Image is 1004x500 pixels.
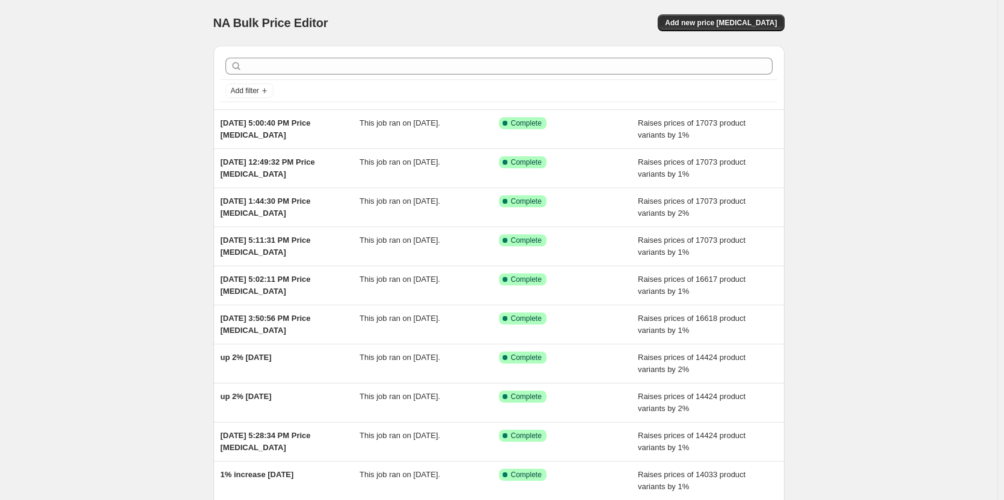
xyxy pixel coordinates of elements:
[221,314,311,335] span: [DATE] 3:50:56 PM Price [MEDICAL_DATA]
[221,236,311,257] span: [DATE] 5:11:31 PM Price [MEDICAL_DATA]
[511,157,542,167] span: Complete
[360,392,440,401] span: This job ran on [DATE].
[511,275,542,284] span: Complete
[638,275,745,296] span: Raises prices of 16617 product variants by 1%
[638,353,745,374] span: Raises prices of 14424 product variants by 2%
[231,86,259,96] span: Add filter
[221,353,272,362] span: up 2% [DATE]
[360,118,440,127] span: This job ran on [DATE].
[221,157,315,178] span: [DATE] 12:49:32 PM Price [MEDICAL_DATA]
[221,118,311,139] span: [DATE] 5:00:40 PM Price [MEDICAL_DATA]
[511,236,542,245] span: Complete
[360,470,440,479] span: This job ran on [DATE].
[360,275,440,284] span: This job ran on [DATE].
[360,157,440,166] span: This job ran on [DATE].
[638,197,745,218] span: Raises prices of 17073 product variants by 2%
[638,157,745,178] span: Raises prices of 17073 product variants by 1%
[638,470,745,491] span: Raises prices of 14033 product variants by 1%
[221,470,294,479] span: 1% increase [DATE]
[511,314,542,323] span: Complete
[360,197,440,206] span: This job ran on [DATE].
[360,353,440,362] span: This job ran on [DATE].
[221,431,311,452] span: [DATE] 5:28:34 PM Price [MEDICAL_DATA]
[638,236,745,257] span: Raises prices of 17073 product variants by 1%
[221,197,311,218] span: [DATE] 1:44:30 PM Price [MEDICAL_DATA]
[638,392,745,413] span: Raises prices of 14424 product variants by 2%
[638,118,745,139] span: Raises prices of 17073 product variants by 1%
[225,84,274,98] button: Add filter
[511,431,542,441] span: Complete
[221,275,311,296] span: [DATE] 5:02:11 PM Price [MEDICAL_DATA]
[665,18,777,28] span: Add new price [MEDICAL_DATA]
[221,392,272,401] span: up 2% [DATE]
[213,16,328,29] span: NA Bulk Price Editor
[360,236,440,245] span: This job ran on [DATE].
[658,14,784,31] button: Add new price [MEDICAL_DATA]
[360,314,440,323] span: This job ran on [DATE].
[638,314,745,335] span: Raises prices of 16618 product variants by 1%
[638,431,745,452] span: Raises prices of 14424 product variants by 1%
[511,470,542,480] span: Complete
[360,431,440,440] span: This job ran on [DATE].
[511,118,542,128] span: Complete
[511,392,542,401] span: Complete
[511,197,542,206] span: Complete
[511,353,542,362] span: Complete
